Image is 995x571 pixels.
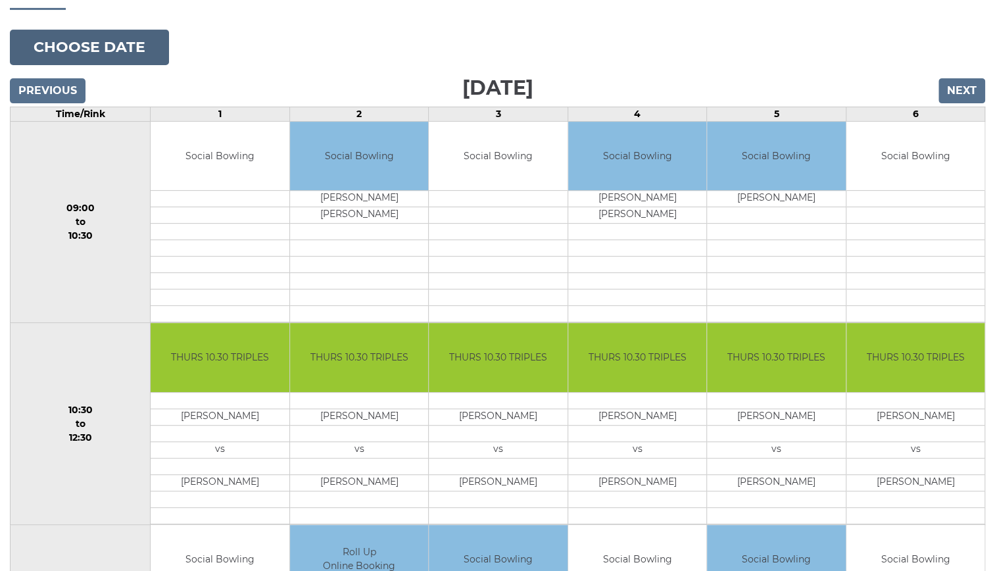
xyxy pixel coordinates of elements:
td: 5 [707,107,846,121]
td: vs [846,441,985,458]
td: THURS 10.30 TRIPLES [429,323,567,392]
td: [PERSON_NAME] [707,191,845,207]
td: [PERSON_NAME] [707,474,845,491]
td: Social Bowling [290,122,428,191]
td: [PERSON_NAME] [707,409,845,425]
td: vs [429,441,567,458]
td: [PERSON_NAME] [429,474,567,491]
td: THURS 10.30 TRIPLES [568,323,706,392]
td: THURS 10.30 TRIPLES [707,323,845,392]
td: [PERSON_NAME] [568,207,706,224]
td: 10:30 to 12:30 [11,323,151,525]
td: 2 [289,107,428,121]
td: [PERSON_NAME] [568,474,706,491]
td: 1 [151,107,289,121]
td: Social Bowling [707,122,845,191]
td: vs [151,441,289,458]
td: Social Bowling [568,122,706,191]
td: Social Bowling [846,122,985,191]
td: Social Bowling [151,122,289,191]
td: [PERSON_NAME] [568,409,706,425]
td: [PERSON_NAME] [846,474,985,491]
td: vs [568,441,706,458]
td: [PERSON_NAME] [846,409,985,425]
td: Time/Rink [11,107,151,121]
td: [PERSON_NAME] [290,474,428,491]
td: 6 [846,107,985,121]
button: Choose date [10,30,169,65]
td: THURS 10.30 TRIPLES [151,323,289,392]
td: THURS 10.30 TRIPLES [290,323,428,392]
input: Next [938,78,985,103]
td: [PERSON_NAME] [290,409,428,425]
td: [PERSON_NAME] [151,409,289,425]
td: vs [290,441,428,458]
td: [PERSON_NAME] [290,207,428,224]
td: [PERSON_NAME] [290,191,428,207]
td: 09:00 to 10:30 [11,121,151,323]
td: Social Bowling [429,122,567,191]
td: THURS 10.30 TRIPLES [846,323,985,392]
input: Previous [10,78,85,103]
td: [PERSON_NAME] [429,409,567,425]
td: 4 [568,107,706,121]
td: [PERSON_NAME] [151,474,289,491]
td: [PERSON_NAME] [568,191,706,207]
td: 3 [429,107,568,121]
td: vs [707,441,845,458]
